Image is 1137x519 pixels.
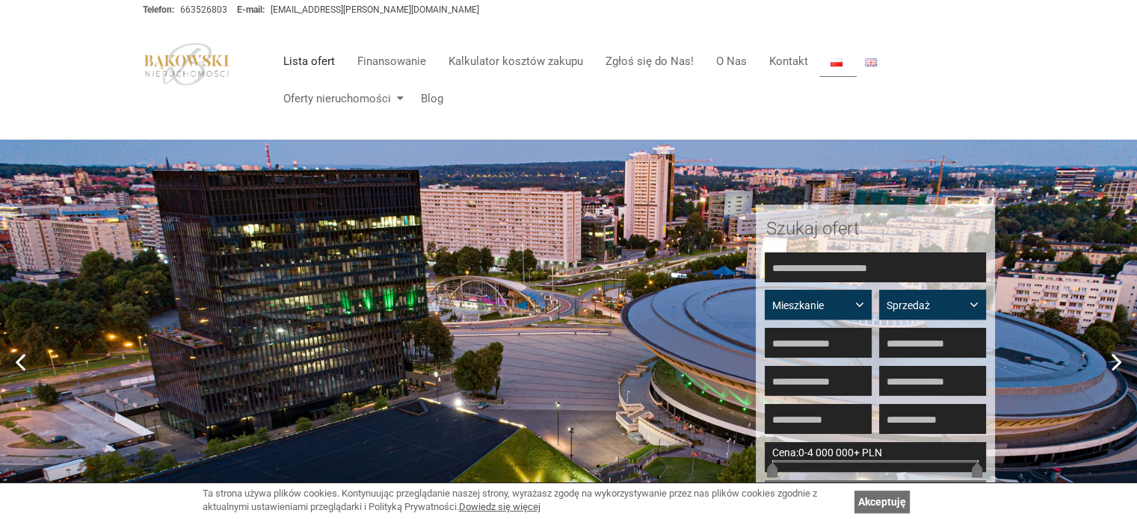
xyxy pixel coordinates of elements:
img: Polski [831,58,842,66]
span: 0 [798,447,804,459]
a: O Nas [705,46,758,76]
button: Sprzedaż [879,290,986,320]
a: [EMAIL_ADDRESS][PERSON_NAME][DOMAIN_NAME] [271,4,479,15]
span: Sprzedaż [887,298,967,313]
a: Dowiedz się więcej [459,501,540,512]
a: Kalkulator kosztów zakupu [437,46,594,76]
h2: Szukaj ofert [766,219,985,238]
img: logo [143,43,231,86]
button: Mieszkanie [765,290,872,320]
a: Kontakt [758,46,819,76]
strong: Telefon: [143,4,174,15]
a: Akceptuję [854,491,910,513]
a: Oferty nieruchomości [272,84,410,114]
strong: E-mail: [237,4,265,15]
img: English [865,58,877,66]
a: Blog [410,84,443,114]
span: Cena: [772,447,798,459]
a: Finansowanie [346,46,437,76]
span: 4 000 000+ PLN [807,447,882,459]
span: Mieszkanie [772,298,853,313]
a: 663526803 [180,4,227,15]
a: Zgłoś się do Nas! [594,46,705,76]
div: - [765,442,986,472]
div: Ta strona używa plików cookies. Kontynuując przeglądanie naszej strony, wyrażasz zgodę na wykorzy... [203,487,847,515]
a: Lista ofert [272,46,346,76]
